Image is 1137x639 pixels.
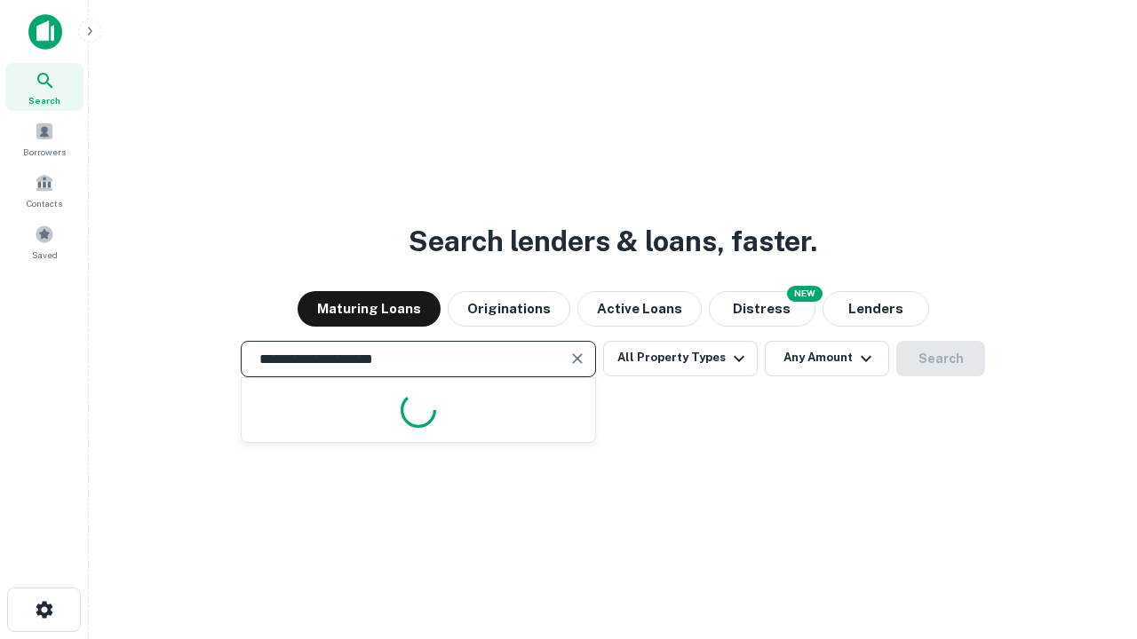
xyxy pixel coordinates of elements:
button: Originations [448,291,570,327]
button: Clear [565,346,590,371]
a: Saved [5,217,83,265]
h3: Search lenders & loans, faster. [409,220,817,263]
span: Borrowers [23,145,66,159]
button: Active Loans [577,291,702,327]
a: Search [5,63,83,111]
a: Borrowers [5,114,83,162]
button: Search distressed loans with lien and other non-mortgage details. [709,291,815,327]
button: All Property Types [603,341,758,376]
div: NEW [787,286,823,302]
span: Search [28,93,60,107]
button: Lenders [823,291,929,327]
span: Contacts [27,196,62,210]
span: Saved [32,248,58,262]
iframe: Chat Widget [1048,497,1137,582]
a: Contacts [5,166,83,214]
img: capitalize-icon.png [28,14,62,50]
button: Any Amount [765,341,889,376]
button: Maturing Loans [298,291,441,327]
